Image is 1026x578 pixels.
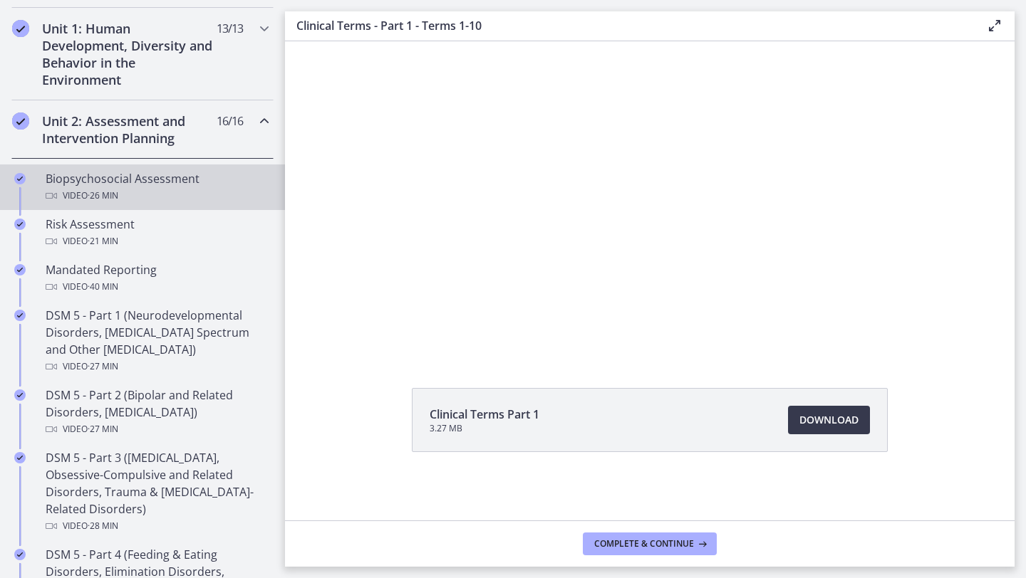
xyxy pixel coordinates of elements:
[42,20,216,88] h2: Unit 1: Human Development, Diversity and Behavior in the Environment
[46,187,268,204] div: Video
[46,216,268,250] div: Risk Assessment
[46,233,268,250] div: Video
[788,406,870,434] a: Download
[14,549,26,560] i: Completed
[583,532,717,555] button: Complete & continue
[46,307,268,375] div: DSM 5 - Part 1 (Neurodevelopmental Disorders, [MEDICAL_DATA] Spectrum and Other [MEDICAL_DATA])
[46,358,268,375] div: Video
[430,406,539,423] span: Clinical Terms Part 1
[46,517,268,535] div: Video
[46,170,268,204] div: Biopsychosocial Assessment
[88,517,118,535] span: · 28 min
[88,187,118,204] span: · 26 min
[14,219,26,230] i: Completed
[594,538,694,550] span: Complete & continue
[14,264,26,275] i: Completed
[14,452,26,463] i: Completed
[12,20,29,37] i: Completed
[217,20,243,37] span: 13 / 13
[12,112,29,130] i: Completed
[46,387,268,438] div: DSM 5 - Part 2 (Bipolar and Related Disorders, [MEDICAL_DATA])
[46,421,268,438] div: Video
[42,112,216,147] h2: Unit 2: Assessment and Intervention Planning
[430,423,539,434] span: 3.27 MB
[88,278,118,295] span: · 40 min
[799,411,859,429] span: Download
[88,358,118,375] span: · 27 min
[296,17,963,34] h3: Clinical Terms - Part 1 - Terms 1-10
[14,310,26,321] i: Completed
[14,389,26,401] i: Completed
[46,261,268,295] div: Mandated Reporting
[217,112,243,130] span: 16 / 16
[46,278,268,295] div: Video
[88,233,118,250] span: · 21 min
[46,449,268,535] div: DSM 5 - Part 3 ([MEDICAL_DATA], Obsessive-Compulsive and Related Disorders, Trauma & [MEDICAL_DAT...
[88,421,118,438] span: · 27 min
[14,173,26,184] i: Completed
